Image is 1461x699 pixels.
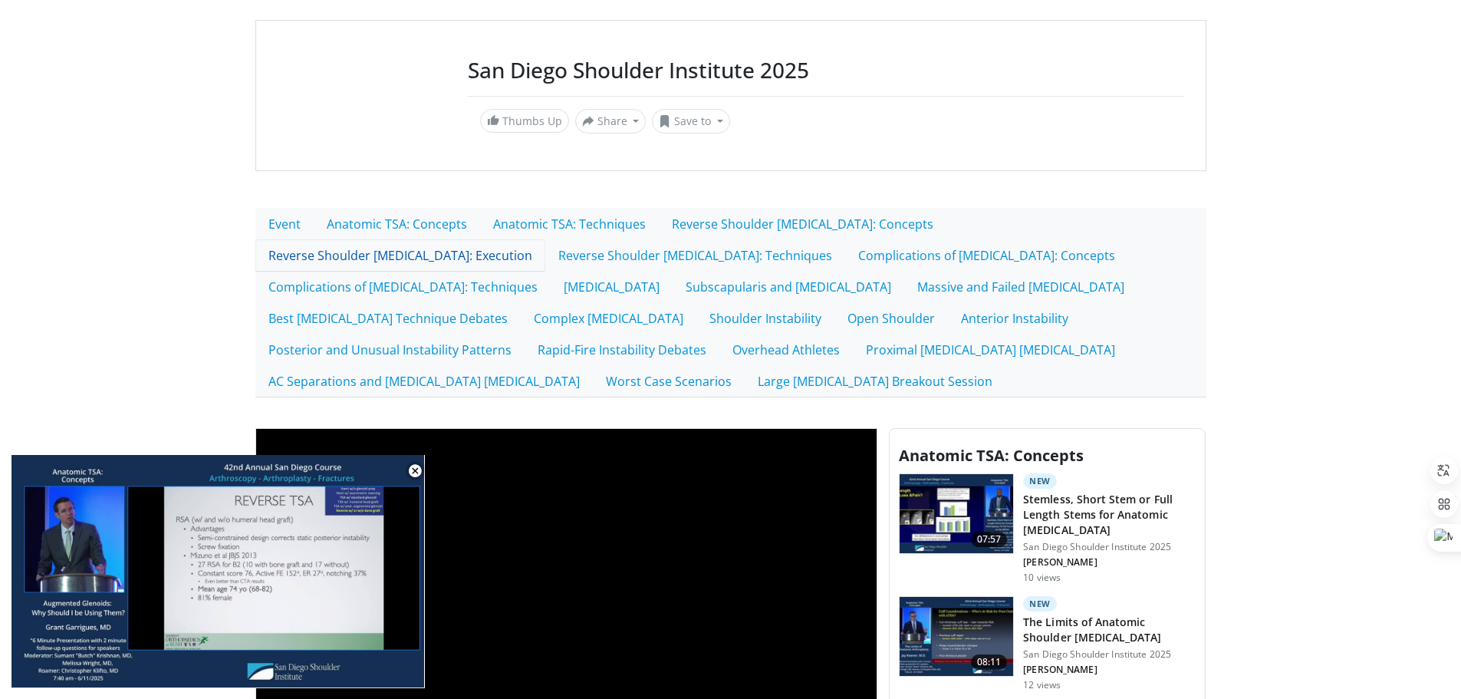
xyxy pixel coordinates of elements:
a: Reverse Shoulder [MEDICAL_DATA]: Concepts [659,208,946,240]
a: Complex [MEDICAL_DATA] [521,302,696,335]
p: New [1023,596,1057,612]
h3: The Limits of Anatomic Shoulder [MEDICAL_DATA] [1023,615,1196,645]
a: Shoulder Instability [696,302,834,335]
a: Overhead Athletes [719,334,853,366]
span: 08:11 [971,654,1008,670]
img: 6ba6e9f0-faa8-443b-bd84-ae32d15e8704.150x105_q85_crop-smart_upscale.jpg [900,597,1013,677]
p: San Diego Shoulder Institute 2025 [1023,648,1196,661]
a: Massive and Failed [MEDICAL_DATA] [904,271,1137,303]
a: Worst Case Scenarios [593,365,745,397]
a: Anterior Instability [948,302,1081,335]
h3: Stemless, Short Stem or Full Length Stems for Anatomic [MEDICAL_DATA] [1023,492,1196,538]
p: [PERSON_NAME] [1023,556,1196,569]
a: 07:57 New Stemless, Short Stem or Full Length Stems for Anatomic [MEDICAL_DATA] San Diego Shoulde... [899,473,1196,584]
a: [MEDICAL_DATA] [551,271,673,303]
video-js: Video Player [11,455,425,688]
p: San Diego Shoulder Institute 2025 [1023,541,1196,553]
a: Subscapularis and [MEDICAL_DATA] [673,271,904,303]
p: 12 views [1023,679,1061,691]
a: Event [255,208,314,240]
a: Best [MEDICAL_DATA] Technique Debates [255,302,521,335]
button: Save to [652,109,730,134]
span: 07:57 [971,532,1008,547]
a: Anatomic TSA: Techniques [480,208,659,240]
h3: San Diego Shoulder Institute 2025 [468,58,1184,84]
a: Large [MEDICAL_DATA] Breakout Session [745,365,1005,397]
a: Posterior and Unusual Instability Patterns [255,334,525,366]
span: Anatomic TSA: Concepts [899,445,1084,466]
img: c45df0a0-ad6f-4335-8fa1-b9fc8415102e.150x105_q85_crop-smart_upscale.jpg [900,474,1013,554]
a: Anatomic TSA: Concepts [314,208,480,240]
a: Rapid-Fire Instability Debates [525,334,719,366]
p: [PERSON_NAME] [1023,664,1196,676]
a: Reverse Shoulder [MEDICAL_DATA]: Execution [255,239,545,272]
a: Thumbs Up [480,109,569,133]
a: Open Shoulder [834,302,948,335]
a: Proximal [MEDICAL_DATA] [MEDICAL_DATA] [853,334,1128,366]
p: 10 views [1023,572,1061,584]
button: Close [400,455,430,487]
a: 08:11 New The Limits of Anatomic Shoulder [MEDICAL_DATA] San Diego Shoulder Institute 2025 [PERSO... [899,596,1196,691]
p: New [1023,473,1057,489]
a: Complications of [MEDICAL_DATA]: Techniques [255,271,551,303]
a: AC Separations and [MEDICAL_DATA] [MEDICAL_DATA] [255,365,593,397]
a: Reverse Shoulder [MEDICAL_DATA]: Techniques [545,239,845,272]
button: Share [575,109,647,134]
a: Complications of [MEDICAL_DATA]: Concepts [845,239,1128,272]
